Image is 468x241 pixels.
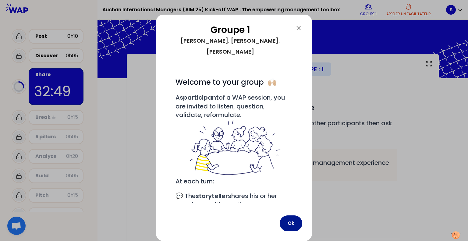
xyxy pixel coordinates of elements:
button: Ok [280,215,302,231]
div: [PERSON_NAME], [PERSON_NAME], [PERSON_NAME] [166,35,295,57]
h2: Groupe 1 [166,24,295,35]
strong: storyteller [196,192,228,200]
strong: participant [183,93,219,102]
span: Welcome to your group 🙌🏼 [175,77,277,87]
span: 💬 The shares his or her experience with emotion. [175,192,278,209]
img: filesOfInstructions%2Fbienvenue%20dans%20votre%20groupe%20-%20petit.png [186,119,282,177]
span: As of a WAP session, you are invited to listen, question, validate, reformulate. At each turn: [175,93,292,186]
